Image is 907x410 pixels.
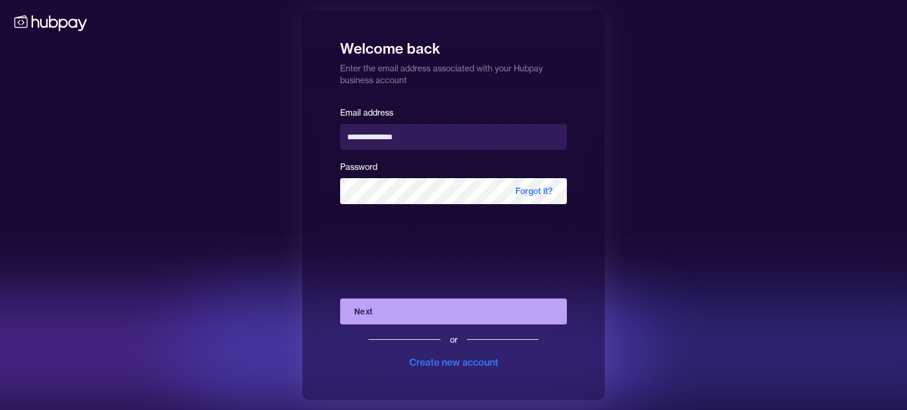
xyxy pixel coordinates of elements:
[340,58,567,86] p: Enter the email address associated with your Hubpay business account
[340,162,377,172] label: Password
[450,334,458,346] div: or
[501,178,567,204] span: Forgot it?
[340,107,393,118] label: Email address
[340,32,567,58] h1: Welcome back
[409,355,498,369] div: Create new account
[340,299,567,324] button: Next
